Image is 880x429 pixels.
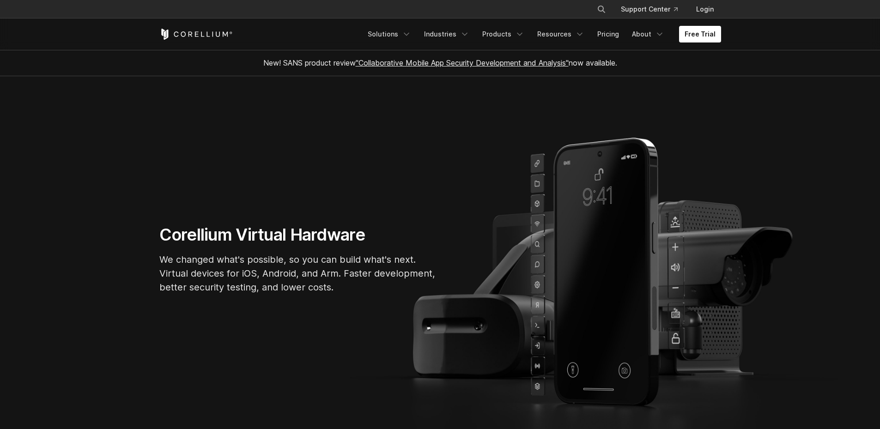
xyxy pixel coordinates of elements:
h1: Corellium Virtual Hardware [159,224,437,245]
a: Support Center [613,1,685,18]
span: New! SANS product review now available. [263,58,617,67]
a: Solutions [362,26,417,42]
a: Corellium Home [159,29,233,40]
a: Login [689,1,721,18]
a: "Collaborative Mobile App Security Development and Analysis" [356,58,569,67]
button: Search [593,1,610,18]
a: About [626,26,670,42]
a: Products [477,26,530,42]
p: We changed what's possible, so you can build what's next. Virtual devices for iOS, Android, and A... [159,253,437,294]
a: Pricing [592,26,625,42]
div: Navigation Menu [586,1,721,18]
a: Resources [532,26,590,42]
a: Free Trial [679,26,721,42]
div: Navigation Menu [362,26,721,42]
a: Industries [419,26,475,42]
